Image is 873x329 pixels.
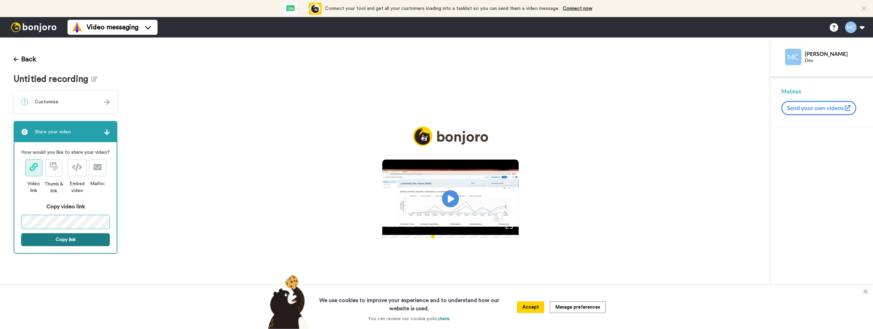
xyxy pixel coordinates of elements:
[25,180,43,194] div: Video link
[284,3,322,15] div: animation
[14,51,36,68] button: Back
[72,22,83,33] img: vm-color.svg
[8,23,59,32] img: bj-logo-header-white.svg
[35,99,58,105] span: Customise
[368,315,450,322] p: You can review our cookie policy .
[563,6,592,11] a: Connect now
[400,221,403,229] span: /
[21,203,110,211] div: Copy video link
[21,129,28,135] span: 2
[312,292,506,313] h3: We use cookies to improve your experience and to understand how our website is used.
[413,126,488,146] img: logo_full.png
[104,129,110,135] img: arrow.svg
[781,87,862,95] div: Mateus
[805,50,862,57] div: [PERSON_NAME]
[262,274,312,329] img: bear-with-cookie.png
[805,58,862,63] div: Dev
[42,181,65,194] div: Thumb & link
[21,233,110,246] button: Copy link
[785,49,801,65] img: Profile Image
[89,180,106,187] div: Mailto:
[104,99,110,105] img: arrow.svg
[65,180,89,194] div: Embed video
[14,74,91,84] span: Untitled recording
[21,149,110,156] p: How would you like to share your video?
[14,91,117,113] div: 1Customise
[325,6,559,11] span: Connect your tool and get all your customers loading into a tasklist so you can send them a video...
[506,222,513,229] img: Full screen
[550,301,606,313] button: Manage preferences
[87,23,138,32] span: Video messaging
[21,99,28,105] span: 1
[35,129,71,135] span: Share your video
[440,316,449,321] a: here
[404,221,416,229] span: 3:59
[387,221,399,229] span: 0:00
[517,301,544,313] button: Accept
[781,101,856,115] button: Send your own videos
